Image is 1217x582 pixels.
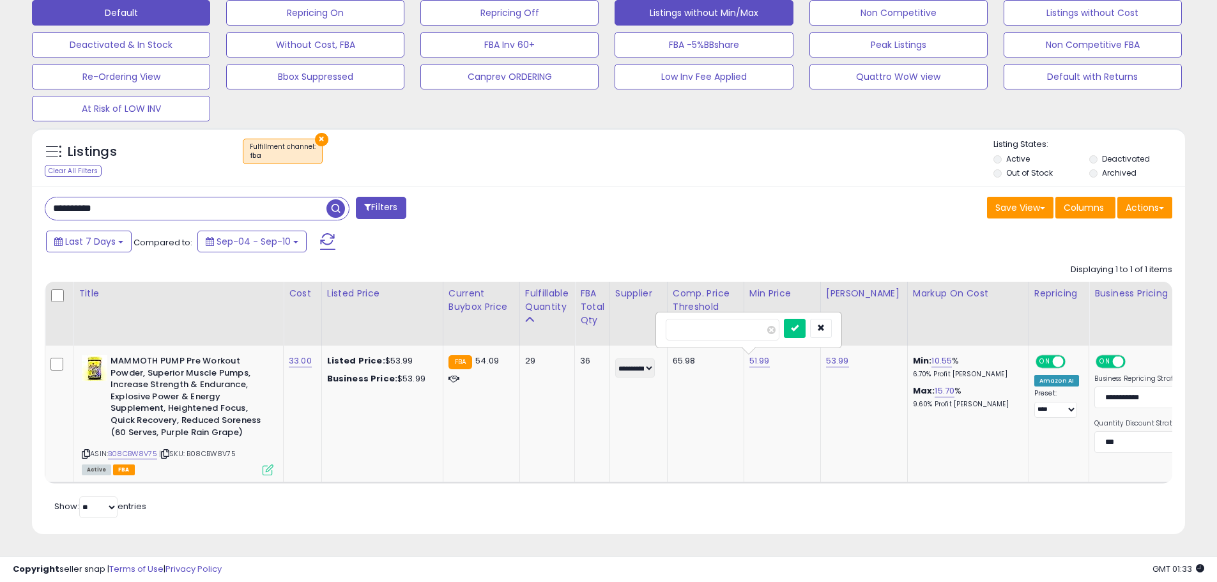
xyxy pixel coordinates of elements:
[673,287,739,314] div: Comp. Price Threshold
[420,64,599,89] button: Canprev ORDERING
[913,400,1019,409] p: 9.60% Profit [PERSON_NAME]
[1094,374,1187,383] label: Business Repricing Strategy:
[327,373,433,385] div: $53.99
[913,355,1019,379] div: %
[32,96,210,121] button: At Risk of LOW INV
[1102,167,1137,178] label: Archived
[250,151,316,160] div: fba
[134,236,192,249] span: Compared to:
[993,139,1185,151] p: Listing States:
[13,563,59,575] strong: Copyright
[226,32,404,57] button: Without Cost, FBA
[197,231,307,252] button: Sep-04 - Sep-10
[913,385,935,397] b: Max:
[113,464,135,475] span: FBA
[749,287,815,300] div: Min Price
[1055,197,1115,218] button: Columns
[525,287,569,314] div: Fulfillable Quantity
[1004,32,1182,57] button: Non Competitive FBA
[475,355,499,367] span: 54.09
[327,287,438,300] div: Listed Price
[226,64,404,89] button: Bbox Suppressed
[315,133,328,146] button: ×
[1064,201,1104,214] span: Columns
[448,355,472,369] small: FBA
[935,385,954,397] a: 15.70
[809,32,988,57] button: Peak Listings
[907,282,1029,346] th: The percentage added to the cost of goods (COGS) that forms the calculator for Min & Max prices.
[448,287,514,314] div: Current Buybox Price
[45,165,102,177] div: Clear All Filters
[46,231,132,252] button: Last 7 Days
[1064,356,1084,367] span: OFF
[1034,375,1079,387] div: Amazon AI
[749,355,770,367] a: 51.99
[1006,167,1053,178] label: Out of Stock
[54,500,146,512] span: Show: entries
[1152,563,1204,575] span: 2025-09-18 01:33 GMT
[79,287,278,300] div: Title
[913,385,1019,409] div: %
[913,355,932,367] b: Min:
[615,32,793,57] button: FBA -5%BBshare
[673,355,734,367] div: 65.98
[327,355,385,367] b: Listed Price:
[165,563,222,575] a: Privacy Policy
[615,287,662,300] div: Supplier
[289,287,316,300] div: Cost
[987,197,1053,218] button: Save View
[327,355,433,367] div: $53.99
[82,355,107,381] img: 51M16hQWGcL._SL40_.jpg
[217,235,291,248] span: Sep-04 - Sep-10
[68,143,117,161] h5: Listings
[65,235,116,248] span: Last 7 Days
[1094,419,1187,428] label: Quantity Discount Strategy:
[913,370,1019,379] p: 6.70% Profit [PERSON_NAME]
[931,355,952,367] a: 10.55
[327,372,397,385] b: Business Price:
[32,32,210,57] button: Deactivated & In Stock
[250,142,316,161] span: Fulfillment channel :
[580,287,604,327] div: FBA Total Qty
[108,448,157,459] a: B08CBW8V75
[82,464,111,475] span: All listings currently available for purchase on Amazon
[525,355,565,367] div: 29
[82,355,273,474] div: ASIN:
[580,355,600,367] div: 36
[159,448,236,459] span: | SKU: B08CBW8V75
[1102,153,1150,164] label: Deactivated
[1006,153,1030,164] label: Active
[1097,356,1113,367] span: ON
[615,64,793,89] button: Low Inv Fee Applied
[913,287,1023,300] div: Markup on Cost
[111,355,266,441] b: MAMMOTH PUMP Pre Workout Powder, Superior Muscle Pumps, Increase Strength & Endurance, Explosive ...
[289,355,312,367] a: 33.00
[356,197,406,219] button: Filters
[1037,356,1053,367] span: ON
[1034,389,1079,418] div: Preset:
[1034,287,1083,300] div: Repricing
[420,32,599,57] button: FBA Inv 60+
[1071,264,1172,276] div: Displaying 1 to 1 of 1 items
[109,563,164,575] a: Terms of Use
[1004,64,1182,89] button: Default with Returns
[13,563,222,576] div: seller snap | |
[826,355,849,367] a: 53.99
[1124,356,1144,367] span: OFF
[1117,197,1172,218] button: Actions
[809,64,988,89] button: Quattro WoW view
[826,287,902,300] div: [PERSON_NAME]
[609,282,667,346] th: CSV column name: cust_attr_1_Supplier
[32,64,210,89] button: Re-Ordering View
